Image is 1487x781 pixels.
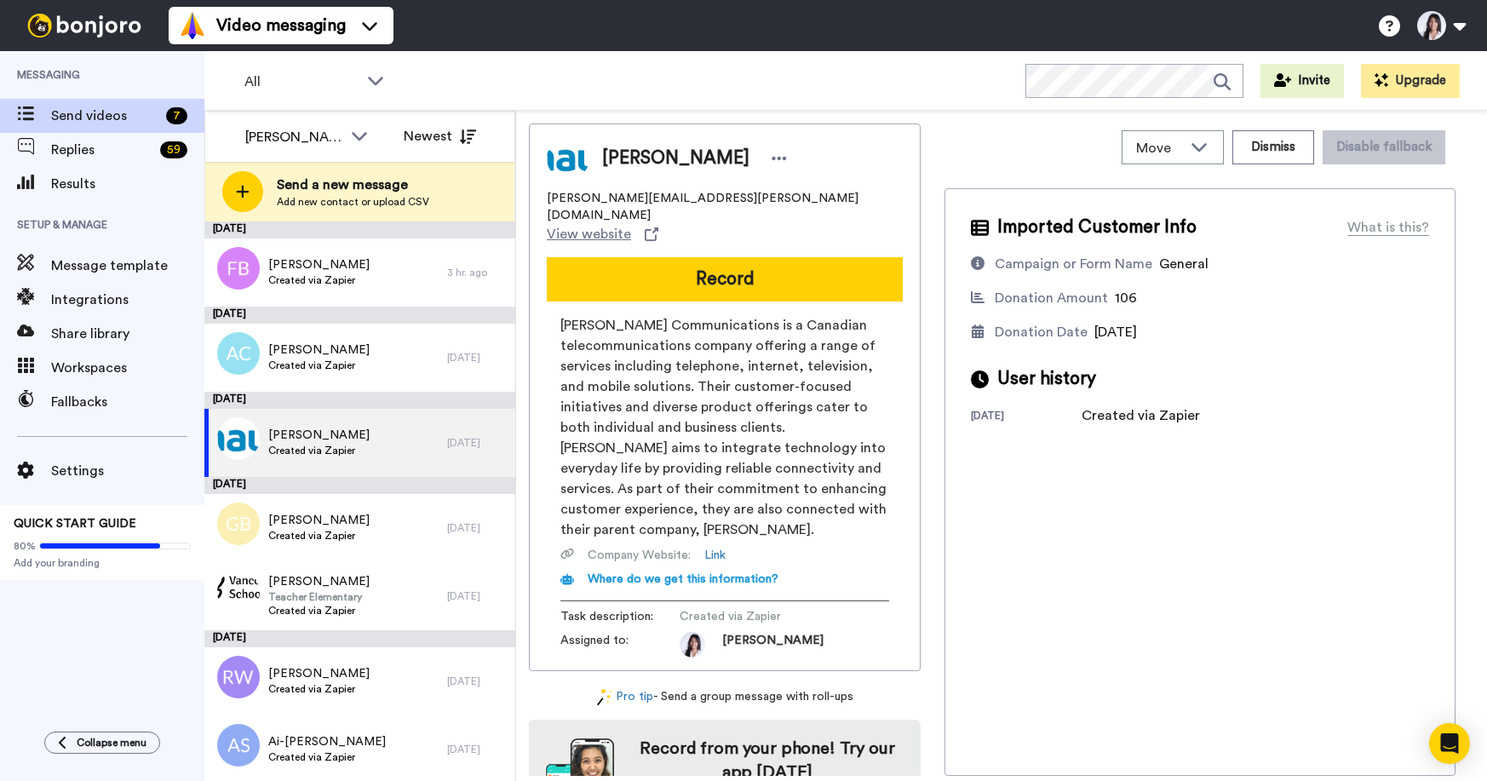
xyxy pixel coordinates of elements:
div: [DATE] [447,436,507,450]
span: Teacher Elementary [268,590,370,604]
div: - Send a group message with roll-ups [529,688,921,706]
span: Created via Zapier [268,604,370,617]
div: [DATE] [447,675,507,688]
button: Newest [391,119,489,153]
span: Video messaging [216,14,346,37]
span: Collapse menu [77,736,146,749]
button: Disable fallback [1323,130,1445,164]
span: User history [997,366,1096,392]
div: Donation Amount [995,288,1108,308]
div: [DATE] [447,351,507,365]
span: Created via Zapier [268,682,370,696]
img: as.png [217,724,260,767]
span: [PERSON_NAME] [268,256,370,273]
span: 106 [1115,291,1137,305]
div: [DATE] [204,307,515,324]
span: Task description : [560,608,680,625]
span: [DATE] [1094,325,1137,339]
div: 59 [160,141,187,158]
div: [DATE] [204,221,515,238]
button: Invite [1260,64,1344,98]
button: Upgrade [1361,64,1460,98]
span: [PERSON_NAME][EMAIL_ADDRESS][PERSON_NAME][DOMAIN_NAME] [547,190,903,224]
span: Send videos [51,106,159,126]
img: 8b3ccd33-90a0-478c-a7cf-848bfff75478.png [217,417,260,460]
span: Workspaces [51,358,204,378]
button: Collapse menu [44,732,160,754]
span: Add new contact or upload CSV [277,195,429,209]
div: Campaign or Form Name [995,254,1152,274]
span: Message template [51,256,204,276]
div: [DATE] [204,477,515,494]
div: Donation Date [995,322,1088,342]
img: ac.png [217,332,260,375]
span: Integrations [51,290,204,310]
div: What is this? [1347,217,1429,238]
span: Send a new message [277,175,429,195]
span: [PERSON_NAME] [268,665,370,682]
span: Created via Zapier [268,529,370,543]
img: bj-logo-header-white.svg [20,14,148,37]
span: [PERSON_NAME] [268,342,370,359]
img: fb.png [217,247,260,290]
button: Record [547,257,903,301]
img: magic-wand.svg [597,688,612,706]
span: Created via Zapier [268,359,370,372]
img: rw.png [217,656,260,698]
div: [DATE] [204,630,515,647]
img: 511600b3-f7f6-4924-b030-61d1ce4029c3.png [217,571,260,613]
span: Share library [51,324,204,344]
span: [PERSON_NAME] [268,512,370,529]
div: [DATE] [447,743,507,756]
div: Open Intercom Messenger [1429,723,1470,764]
span: Created via Zapier [268,444,370,457]
span: [PERSON_NAME] [722,632,824,658]
span: [PERSON_NAME] [602,146,749,171]
button: Dismiss [1232,130,1314,164]
span: Company Website : [588,547,691,564]
span: Created via Zapier [268,273,370,287]
span: Move [1136,138,1182,158]
span: Settings [51,461,204,481]
div: 7 [166,107,187,124]
img: Image of Carol MacPherson [547,137,589,180]
img: vm-color.svg [179,12,206,39]
span: QUICK START GUIDE [14,518,136,530]
span: Imported Customer Info [997,215,1197,240]
div: [DATE] [447,521,507,535]
span: Ai-[PERSON_NAME] [268,733,386,750]
div: [DATE] [204,392,515,409]
span: Created via Zapier [268,750,386,764]
span: Where do we get this information? [588,573,778,585]
div: [PERSON_NAME] [245,127,342,147]
div: Created via Zapier [1082,405,1200,426]
span: General [1159,257,1209,271]
div: 3 hr. ago [447,266,507,279]
span: [PERSON_NAME] [268,427,370,444]
span: Fallbacks [51,392,204,412]
span: All [244,72,359,92]
div: [DATE] [447,589,507,603]
a: Link [704,547,726,564]
span: 80% [14,539,36,553]
span: Replies [51,140,153,160]
span: View website [547,224,631,244]
span: Created via Zapier [680,608,841,625]
img: gb.png [217,502,260,545]
span: Results [51,174,204,194]
div: [DATE] [971,409,1082,426]
span: [PERSON_NAME] Communications is a Canadian telecommunications company offering a range of service... [560,315,889,540]
img: aef2a152-c547-44c8-8db8-949bb2fc4bf6-1698705931.jpg [680,632,705,658]
a: View website [547,224,658,244]
span: Assigned to: [560,632,680,658]
span: [PERSON_NAME] [268,573,370,590]
span: Add your branding [14,556,191,570]
a: Pro tip [597,688,653,706]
